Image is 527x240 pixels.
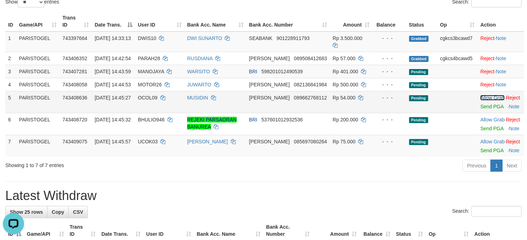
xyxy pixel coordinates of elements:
a: Reject [480,35,494,41]
th: Status [406,11,437,32]
td: PARISTOGEL [16,32,60,52]
span: Rp 500.000 [333,82,358,87]
span: [PERSON_NAME] [249,56,290,61]
td: 4 [5,78,16,91]
td: 1 [5,32,16,52]
span: MANOJAYA [138,69,164,74]
a: Send PGA [480,104,503,109]
a: Next [502,160,522,172]
td: PARISTOGEL [16,78,60,91]
a: Send PGA [480,126,503,131]
span: Copy [52,209,64,215]
span: 743409075 [62,139,87,144]
a: Reject [506,117,520,122]
div: - - - [375,116,403,123]
span: Rp 3.500.000 [333,35,362,41]
td: 7 [5,135,16,157]
td: PARISTOGEL [16,135,60,157]
input: Search: [471,206,522,217]
a: Note [509,104,520,109]
td: · [477,91,524,113]
a: Note [509,126,520,131]
td: 5 [5,91,16,113]
th: Amount: activate to sort column ascending [330,11,372,32]
a: Show 25 rows [5,206,47,218]
div: - - - [375,81,403,88]
span: [DATE] 14:45:57 [95,139,131,144]
td: · [477,32,524,52]
th: Trans ID: activate to sort column ascending [59,11,92,32]
a: DWI SUNARTO [187,35,222,41]
th: Balance [372,11,406,32]
a: 1 [491,160,503,172]
span: BHULIO946 [138,117,165,122]
span: [DATE] 14:43:59 [95,69,131,74]
th: Game/API: activate to sort column ascending [16,11,60,32]
span: BRI [249,117,257,122]
span: CSV [73,209,83,215]
span: Copy 598201012490539 to clipboard [262,69,303,74]
span: Pending [409,139,428,145]
span: Rp 401.000 [333,69,358,74]
a: JUWARTO [187,82,211,87]
span: 743407281 [62,69,87,74]
span: Rp 54.000 [333,95,356,101]
span: · [480,95,506,101]
a: Send PGA [480,148,503,153]
span: 743408720 [62,117,87,122]
a: Allow Grab [480,95,504,101]
th: Bank Acc. Number: activate to sort column ascending [246,11,330,32]
td: 3 [5,65,16,78]
th: Date Trans.: activate to sort column descending [92,11,135,32]
span: Rp 57.000 [333,56,356,61]
a: REJEKI PARSAORAN BANUREA [187,117,237,130]
td: PARISTOGEL [16,113,60,135]
span: [DATE] 14:42:54 [95,56,131,61]
span: [PERSON_NAME] [249,82,290,87]
a: Allow Grab [480,139,504,144]
a: Copy [47,206,69,218]
span: 743406352 [62,56,87,61]
a: Note [496,82,506,87]
td: · [477,52,524,65]
a: Note [496,56,506,61]
span: Copy 089508412683 to clipboard [294,56,327,61]
a: RUSDIANA [187,56,213,61]
span: 743397664 [62,35,87,41]
td: 2 [5,52,16,65]
th: User ID: activate to sort column ascending [135,11,184,32]
a: Reject [506,139,520,144]
div: - - - [375,35,403,42]
a: Previous [463,160,491,172]
span: Show 25 rows [10,209,43,215]
td: · [477,65,524,78]
span: BRI [249,69,257,74]
td: 6 [5,113,16,135]
span: Grabbed [409,36,429,42]
a: Reject [480,56,494,61]
th: Action [477,11,524,32]
span: SEABANK [249,35,273,41]
span: Pending [409,82,428,88]
td: PARISTOGEL [16,91,60,113]
td: PARISTOGEL [16,52,60,65]
div: - - - [375,68,403,75]
a: Note [509,148,520,153]
span: [DATE] 14:33:13 [95,35,131,41]
span: [DATE] 14:44:53 [95,82,131,87]
span: Copy 901228911793 to clipboard [277,35,310,41]
span: [PERSON_NAME] [249,95,290,101]
div: Showing 1 to 7 of 7 entries [5,159,214,169]
span: [PERSON_NAME] [249,139,290,144]
span: Copy 082136841984 to clipboard [294,82,327,87]
th: Bank Acc. Name: activate to sort column ascending [184,11,246,32]
span: · [480,139,506,144]
span: Pending [409,69,428,75]
span: Rp 75.000 [333,139,356,144]
h1: Latest Withdraw [5,189,522,203]
a: [PERSON_NAME] [187,139,228,144]
span: Rp 200.000 [333,117,358,122]
span: PARAH28 [138,56,160,61]
span: 743408058 [62,82,87,87]
span: Pending [409,117,428,123]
